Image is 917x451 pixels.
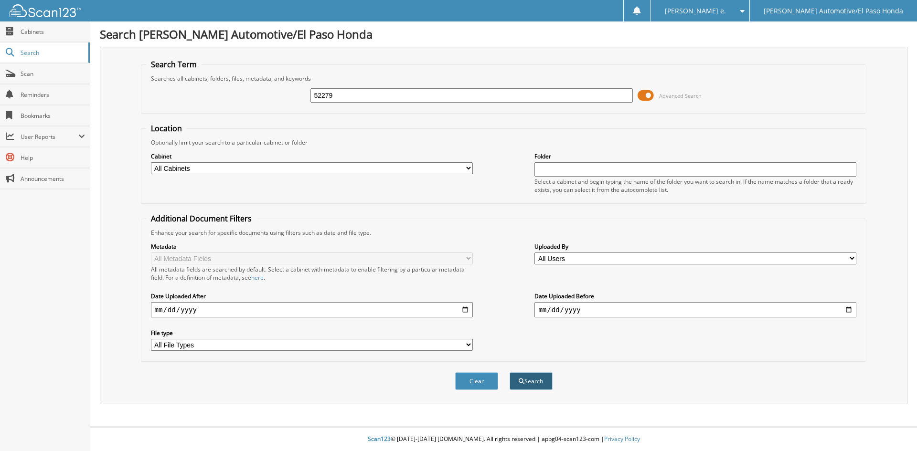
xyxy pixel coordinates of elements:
[21,175,85,183] span: Announcements
[21,112,85,120] span: Bookmarks
[146,59,202,70] legend: Search Term
[534,242,856,251] label: Uploaded By
[146,138,862,147] div: Optionally limit your search to a particular cabinet or folder
[534,178,856,194] div: Select a cabinet and begin typing the name of the folder you want to search in. If the name match...
[764,8,903,14] span: [PERSON_NAME] Automotive/El Paso Honda
[534,302,856,317] input: end
[21,49,84,57] span: Search
[151,292,473,300] label: Date Uploaded After
[368,435,391,443] span: Scan123
[151,302,473,317] input: start
[455,372,498,390] button: Clear
[90,428,917,451] div: © [DATE]-[DATE] [DOMAIN_NAME]. All rights reserved | appg04-scan123-com |
[151,152,473,160] label: Cabinet
[604,435,640,443] a: Privacy Policy
[534,292,856,300] label: Date Uploaded Before
[146,123,187,134] legend: Location
[10,4,81,17] img: scan123-logo-white.svg
[510,372,553,390] button: Search
[665,8,726,14] span: [PERSON_NAME] e.
[146,213,256,224] legend: Additional Document Filters
[146,229,862,237] div: Enhance your search for specific documents using filters such as date and file type.
[251,273,264,282] a: here
[151,242,473,251] label: Metadata
[100,26,907,42] h1: Search [PERSON_NAME] Automotive/El Paso Honda
[21,70,85,78] span: Scan
[659,92,702,99] span: Advanced Search
[151,329,473,337] label: File type
[869,405,917,451] iframe: Chat Widget
[151,265,473,282] div: All metadata fields are searched by default. Select a cabinet with metadata to enable filtering b...
[21,133,78,141] span: User Reports
[534,152,856,160] label: Folder
[21,28,85,36] span: Cabinets
[21,91,85,99] span: Reminders
[146,74,862,83] div: Searches all cabinets, folders, files, metadata, and keywords
[21,154,85,162] span: Help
